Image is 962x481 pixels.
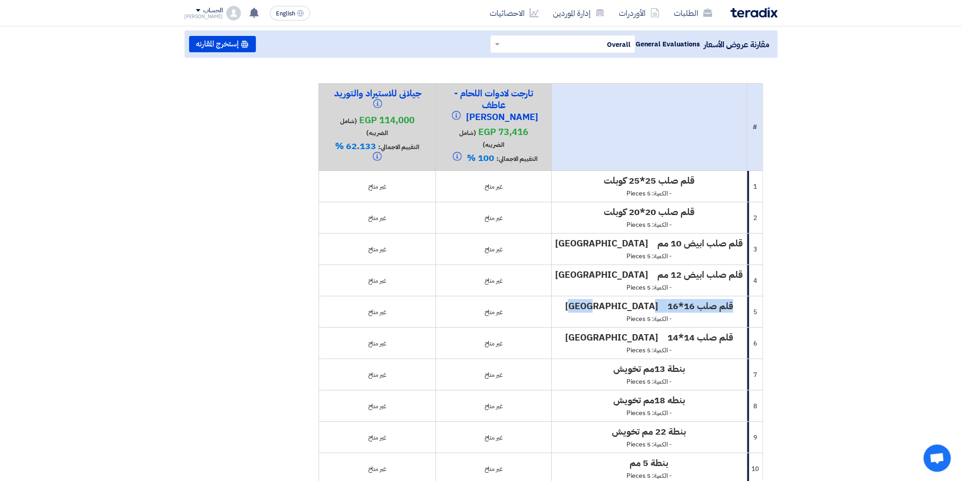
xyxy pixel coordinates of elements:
h4: تارجت لادوات اللحام - عاطف [PERSON_NAME] [448,87,539,124]
h4: بنطة 5 مم [556,457,743,469]
div: غير متاح [440,433,547,442]
span: - الكمية: 5 Pieces [626,440,672,449]
img: profile_test.png [226,6,241,20]
h4: قلم صلب 14*14 [GEOGRAPHIC_DATA] [556,331,743,343]
h4: بنطة 22 مم تخويش [556,426,743,437]
button: إستخرج المقارنه [189,36,256,52]
span: - الكمية: 5 Pieces [626,346,672,355]
div: غير متاح [440,464,547,474]
td: 6 [747,328,763,359]
span: - الكمية: 5 Pieces [626,377,672,386]
td: 9 [747,422,763,453]
span: egp 73,416 [478,125,528,139]
td: 8 [747,391,763,422]
span: التقييم الاجمالي: [496,154,537,164]
td: 3 [747,234,763,265]
td: 5 [747,296,763,328]
span: (شامل الضريبه) [459,128,505,150]
h4: قلم صلب 20*20 كوبلت [556,206,743,218]
div: غير متاح [440,276,547,286]
div: غير متاح [323,433,432,442]
th: # [747,84,763,171]
h4: جيلانى للاستيراد والتوريد [332,87,423,112]
h4: قلم صلب ابيض 10 مم [GEOGRAPHIC_DATA] [556,237,743,249]
h4: قلم صلب 16*16 [GEOGRAPHIC_DATA] [556,300,743,312]
span: 100 % [467,151,494,165]
button: English [270,6,310,20]
h4: قلم صلب ابيض 12 مم [GEOGRAPHIC_DATA] [556,269,743,281]
div: Open chat [924,445,951,472]
div: غير متاح [323,245,432,254]
div: غير متاح [440,182,547,191]
span: مقارنة عروض الأسعار [704,38,769,50]
div: غير متاح [323,464,432,474]
div: غير متاح [323,213,432,223]
span: (شامل الضريبه) [340,116,388,138]
div: غير متاح [440,339,547,348]
div: غير متاح [323,370,432,380]
span: - الكمية: 5 Pieces [626,189,672,198]
div: الحساب [203,7,223,15]
div: غير متاح [440,307,547,317]
a: إدارة الموردين [546,2,612,24]
h4: بنطة 13مم تخويش [556,363,743,375]
img: Teradix logo [731,7,778,18]
td: 1 [747,171,763,202]
a: الطلبات [667,2,720,24]
span: General Evaluations [636,39,700,49]
span: 62.133 % [336,139,376,153]
span: - الكمية: 5 Pieces [626,283,672,292]
td: 2 [747,202,763,234]
div: غير متاح [323,339,432,348]
span: English [276,10,295,17]
div: غير متاح [323,276,432,286]
span: - الكمية: 5 Pieces [626,220,672,230]
td: 7 [747,359,763,391]
span: - الكمية: 5 Pieces [626,314,672,324]
a: الاحصائيات [483,2,546,24]
div: [PERSON_NAME] [185,14,223,19]
span: التقييم الاجمالي: [379,142,420,152]
div: غير متاح [440,213,547,223]
span: - الكمية: 5 Pieces [626,408,672,418]
div: غير متاح [323,401,432,411]
a: الأوردرات [612,2,667,24]
span: - الكمية: 5 Pieces [626,471,672,481]
div: غير متاح [440,245,547,254]
div: غير متاح [440,401,547,411]
div: غير متاح [323,182,432,191]
td: 4 [747,265,763,296]
h4: قلم صلب 25*25 كوبلت [556,175,743,186]
h4: بنطه 18مم تخويش [556,394,743,406]
div: غير متاح [323,307,432,317]
span: - الكمية: 5 Pieces [626,251,672,261]
div: غير متاح [440,370,547,380]
span: egp 114,000 [359,113,415,127]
